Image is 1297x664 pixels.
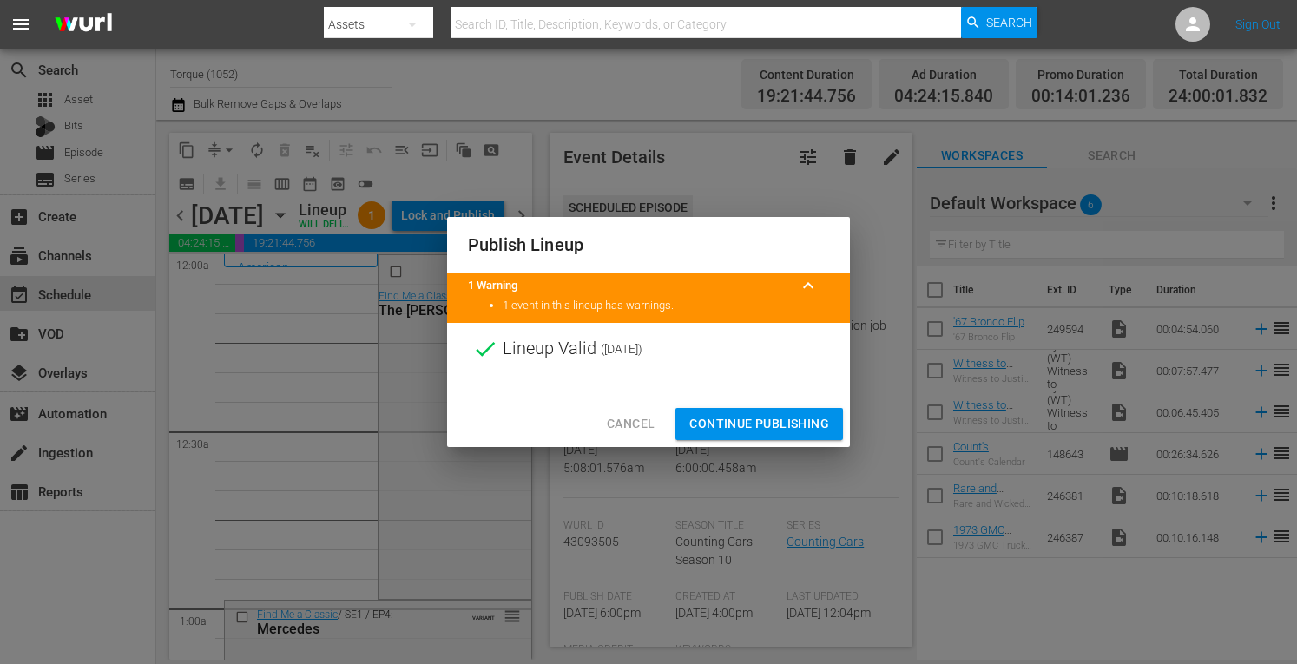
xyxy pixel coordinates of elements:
[601,336,642,362] span: ( [DATE] )
[607,413,655,435] span: Cancel
[468,278,787,294] title: 1 Warning
[787,265,829,306] button: keyboard_arrow_up
[689,413,829,435] span: Continue Publishing
[1235,17,1281,31] a: Sign Out
[675,408,843,440] button: Continue Publishing
[447,323,850,375] div: Lineup Valid
[468,231,829,259] h2: Publish Lineup
[593,408,668,440] button: Cancel
[42,4,125,45] img: ans4CAIJ8jUAAAAAAAAAAAAAAAAAAAAAAAAgQb4GAAAAAAAAAAAAAAAAAAAAAAAAJMjXAAAAAAAAAAAAAAAAAAAAAAAAgAT5G...
[10,14,31,35] span: menu
[798,275,819,296] span: keyboard_arrow_up
[986,7,1032,38] span: Search
[503,298,829,314] li: 1 event in this lineup has warnings.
